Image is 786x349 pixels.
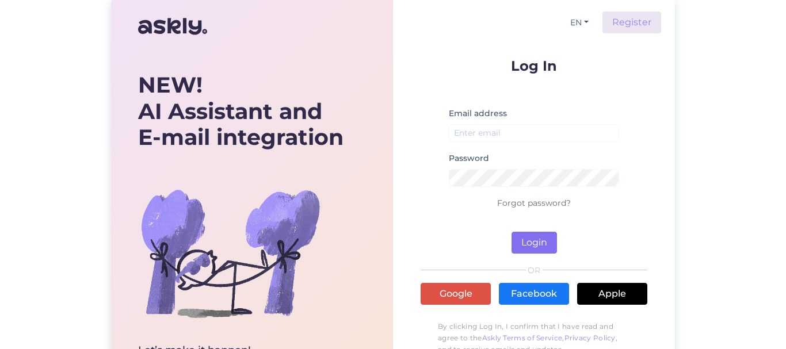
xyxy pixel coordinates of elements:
b: NEW! [138,71,203,98]
a: Apple [577,283,647,305]
a: Privacy Policy [564,333,616,342]
a: Facebook [499,283,569,305]
span: OR [526,266,543,274]
img: bg-askly [138,161,322,345]
a: Askly Terms of Service [482,333,563,342]
a: Forgot password? [497,198,571,208]
label: Password [449,152,489,164]
a: Google [421,283,491,305]
p: Log In [421,59,647,73]
button: EN [566,14,593,31]
div: AI Assistant and E-mail integration [138,72,344,151]
button: Login [512,232,557,254]
label: Email address [449,108,507,120]
input: Enter email [449,124,619,142]
img: Askly [138,13,207,40]
a: Register [602,11,661,33]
